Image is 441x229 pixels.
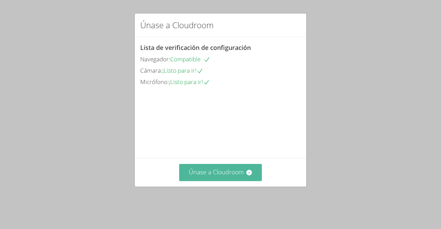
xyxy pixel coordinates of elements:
[169,78,203,86] font: ¡Listo para ir!
[179,164,262,181] button: Únase a Cloudroom
[140,43,251,52] font: Lista de verificación de configuración
[140,55,170,63] font: Navegador:
[162,66,196,74] font: ¡Listo para ir!
[170,55,201,63] font: Compatible
[140,19,214,31] font: Únase a Cloudroom
[140,78,169,86] font: Micrófono:
[140,66,162,74] font: Cámara:
[189,168,244,176] font: Únase a Cloudroom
